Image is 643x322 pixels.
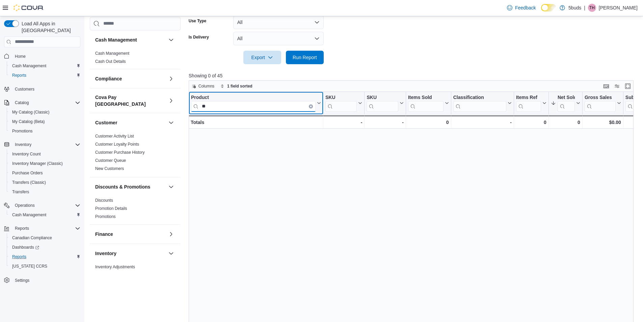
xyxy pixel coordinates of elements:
[12,254,26,259] span: Reports
[515,4,536,11] span: Feedback
[7,210,83,220] button: Cash Management
[12,141,34,149] button: Inventory
[12,109,50,115] span: My Catalog (Classic)
[7,178,83,187] button: Transfers (Classic)
[589,4,595,12] span: TH
[367,94,403,112] button: SKU
[12,224,80,232] span: Reports
[95,94,166,107] button: Cova Pay [GEOGRAPHIC_DATA]
[95,231,166,238] button: Finance
[367,94,398,101] div: SKU
[167,36,175,44] button: Cash Management
[408,94,449,112] button: Items Sold
[189,34,209,40] label: Is Delivery
[12,180,46,185] span: Transfers (Classic)
[95,158,126,163] span: Customer Queue
[325,94,362,112] button: SKU
[9,108,52,116] a: My Catalog (Classic)
[7,243,83,252] a: Dashboards
[90,49,181,69] div: Cash Management
[15,54,26,59] span: Home
[218,82,255,90] button: 1 field sorted
[516,118,546,126] div: 0
[191,94,316,101] div: Product
[516,94,546,112] button: Items Ref
[12,151,41,157] span: Inventory Count
[12,212,46,218] span: Cash Management
[95,36,166,43] button: Cash Management
[325,94,357,101] div: SKU
[9,118,80,126] span: My Catalog (Beta)
[189,82,217,90] button: Columns
[12,85,80,93] span: Customers
[585,118,621,126] div: $0.00
[95,134,134,139] a: Customer Activity List
[95,250,166,257] button: Inventory
[95,150,145,155] span: Customer Purchase History
[9,169,80,177] span: Purchase Orders
[9,243,42,251] a: Dashboards
[95,119,117,126] h3: Customer
[7,61,83,71] button: Cash Management
[9,71,80,79] span: Reports
[95,150,145,155] a: Customer Purchase History
[541,4,556,11] input: Dark Mode
[1,224,83,233] button: Reports
[7,252,83,262] button: Reports
[9,211,80,219] span: Cash Management
[9,127,35,135] a: Promotions
[233,32,324,45] button: All
[12,52,28,60] a: Home
[558,94,575,101] div: Net Sold
[95,166,124,171] a: New Customers
[558,94,575,112] div: Net Sold
[95,51,129,56] a: Cash Management
[15,142,31,147] span: Inventory
[167,183,175,191] button: Discounts & Promotions
[9,159,80,168] span: Inventory Manager (Classic)
[167,230,175,238] button: Finance
[9,253,29,261] a: Reports
[1,140,83,149] button: Inventory
[516,94,541,101] div: Items Ref
[1,51,83,61] button: Home
[198,83,214,89] span: Columns
[516,94,541,112] div: Items Ref
[95,133,134,139] span: Customer Activity List
[12,99,80,107] span: Catalog
[95,198,113,203] a: Discounts
[9,188,32,196] a: Transfers
[613,82,621,90] button: Display options
[9,234,55,242] a: Canadian Compliance
[243,51,281,64] button: Export
[95,75,122,82] h3: Compliance
[95,265,135,269] a: Inventory Adjustments
[12,189,29,195] span: Transfers
[95,231,113,238] h3: Finance
[9,262,50,270] a: [US_STATE] CCRS
[15,278,29,283] span: Settings
[95,183,150,190] h3: Discounts & Promotions
[14,4,44,11] img: Cova
[588,4,596,12] div: Taylor Harkins
[7,149,83,159] button: Inventory Count
[453,118,511,126] div: -
[95,119,166,126] button: Customer
[12,235,52,241] span: Canadian Compliance
[167,119,175,127] button: Customer
[9,243,80,251] span: Dashboards
[1,275,83,285] button: Settings
[15,100,29,105] span: Catalog
[95,206,127,211] a: Promotion Details
[167,97,175,105] button: Cova Pay [GEOGRAPHIC_DATA]
[95,142,139,147] a: Customer Loyalty Points
[12,52,80,60] span: Home
[12,201,37,209] button: Operations
[408,118,449,126] div: 0
[9,150,80,158] span: Inventory Count
[286,51,324,64] button: Run Report
[95,36,137,43] h3: Cash Management
[9,62,49,70] a: Cash Management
